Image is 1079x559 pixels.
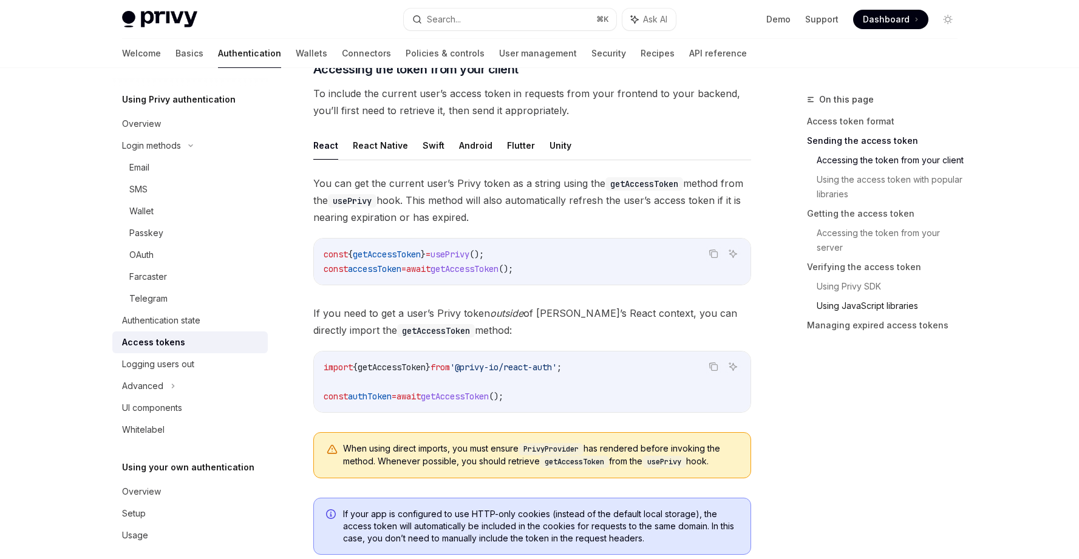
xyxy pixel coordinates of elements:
a: Connectors [342,39,391,68]
button: Ask AI [622,8,676,30]
a: Authentication state [112,310,268,331]
span: Dashboard [863,13,910,25]
div: Advanced [122,379,163,393]
code: getAccessToken [540,456,609,468]
span: (); [499,263,513,274]
a: Managing expired access tokens [807,316,967,335]
a: Access tokens [112,331,268,353]
svg: Warning [326,444,338,456]
span: const [324,249,348,260]
span: Accessing the token from your client [313,61,519,78]
h5: Using your own authentication [122,460,254,475]
a: Security [591,39,626,68]
a: OAuth [112,244,268,266]
button: Ask AI [725,359,741,374]
a: Welcome [122,39,161,68]
code: getAccessToken [397,324,475,337]
span: '@privy-io/react-auth' [450,362,557,373]
code: usePrivy [642,456,686,468]
a: Verifying the access token [807,257,967,277]
span: const [324,391,348,402]
a: Recipes [641,39,675,68]
span: If your app is configured to use HTTP-only cookies (instead of the default local storage), the ac... [343,508,738,544]
a: Support [805,13,839,25]
code: usePrivy [328,194,376,208]
span: = [426,249,431,260]
div: Access tokens [122,335,185,350]
a: Dashboard [853,10,928,29]
a: Policies & controls [406,39,485,68]
a: Logging users out [112,353,268,375]
span: } [421,249,426,260]
button: Flutter [507,131,535,160]
div: Wallet [129,204,154,219]
span: authToken [348,391,392,402]
span: } [426,362,431,373]
svg: Info [326,509,338,521]
span: (); [469,249,484,260]
span: getAccessToken [358,362,426,373]
div: Overview [122,117,161,131]
button: React [313,131,338,160]
a: Telegram [112,288,268,310]
div: Overview [122,484,161,499]
img: light logo [122,11,197,28]
span: await [406,263,431,274]
a: User management [499,39,577,68]
h5: Using Privy authentication [122,92,236,107]
span: (); [489,391,503,402]
span: ; [557,362,562,373]
a: Email [112,157,268,178]
div: SMS [129,182,148,197]
a: Setup [112,503,268,524]
span: { [353,362,358,373]
a: Accessing the token from your client [817,151,967,170]
button: Android [459,131,492,160]
button: Toggle dark mode [938,10,958,29]
button: Copy the contents from the code block [706,359,721,374]
button: Copy the contents from the code block [706,246,721,262]
div: Authentication state [122,313,200,328]
div: Telegram [129,291,168,306]
div: OAuth [129,248,154,262]
span: = [392,391,397,402]
a: Overview [112,113,268,135]
a: Using the access token with popular libraries [817,170,967,204]
div: Farcaster [129,269,167,284]
button: Search...⌘K [404,8,616,30]
span: accessToken [348,263,401,274]
a: Basics [175,39,203,68]
span: getAccessToken [421,391,489,402]
span: You can get the current user’s Privy token as a string using the method from the hook. This metho... [313,175,751,226]
a: Demo [766,13,791,25]
span: = [401,263,406,274]
code: getAccessToken [605,177,683,191]
span: ⌘ K [596,15,609,24]
div: Usage [122,528,148,543]
a: Authentication [218,39,281,68]
a: Farcaster [112,266,268,288]
a: Accessing the token from your server [817,223,967,257]
span: import [324,362,353,373]
a: Access token format [807,112,967,131]
a: Using JavaScript libraries [817,296,967,316]
a: Whitelabel [112,419,268,441]
span: getAccessToken [353,249,421,260]
span: Ask AI [643,13,667,25]
a: Wallet [112,200,268,222]
a: UI components [112,397,268,419]
span: const [324,263,348,274]
a: Using Privy SDK [817,277,967,296]
div: Passkey [129,226,163,240]
a: Getting the access token [807,204,967,223]
span: await [397,391,421,402]
span: from [431,362,450,373]
span: When using direct imports, you must ensure has rendered before invoking the method. Whenever poss... [343,442,738,468]
div: UI components [122,401,182,415]
div: Search... [427,12,461,27]
a: Sending the access token [807,131,967,151]
a: API reference [689,39,747,68]
a: Wallets [296,39,327,68]
div: Setup [122,506,146,521]
span: If you need to get a user’s Privy token of [PERSON_NAME]’s React context, you can directly import... [313,305,751,339]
